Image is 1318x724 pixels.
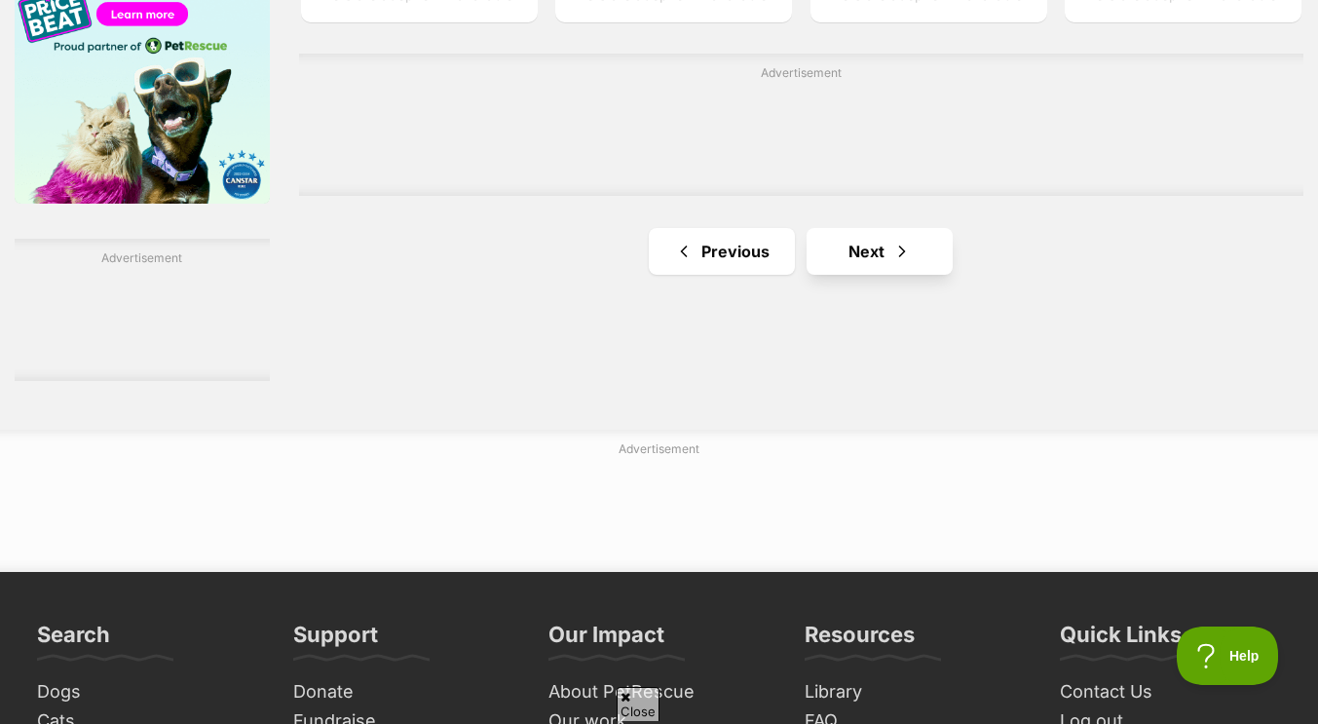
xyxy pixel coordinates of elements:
a: Contact Us [1052,677,1289,707]
a: Previous page [649,228,795,275]
a: Next page [807,228,953,275]
div: Advertisement [299,54,1303,196]
span: Close [617,687,659,721]
h3: Support [293,621,378,660]
a: Dogs [29,677,266,707]
a: About PetRescue [541,677,777,707]
h3: Quick Links [1060,621,1182,660]
nav: Pagination [299,228,1303,275]
iframe: Help Scout Beacon - Open [1177,627,1279,685]
h3: Our Impact [548,621,664,660]
a: Donate [285,677,522,707]
div: Advertisement [15,239,270,381]
h3: Search [37,621,110,660]
a: Library [797,677,1034,707]
h3: Resources [805,621,915,660]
